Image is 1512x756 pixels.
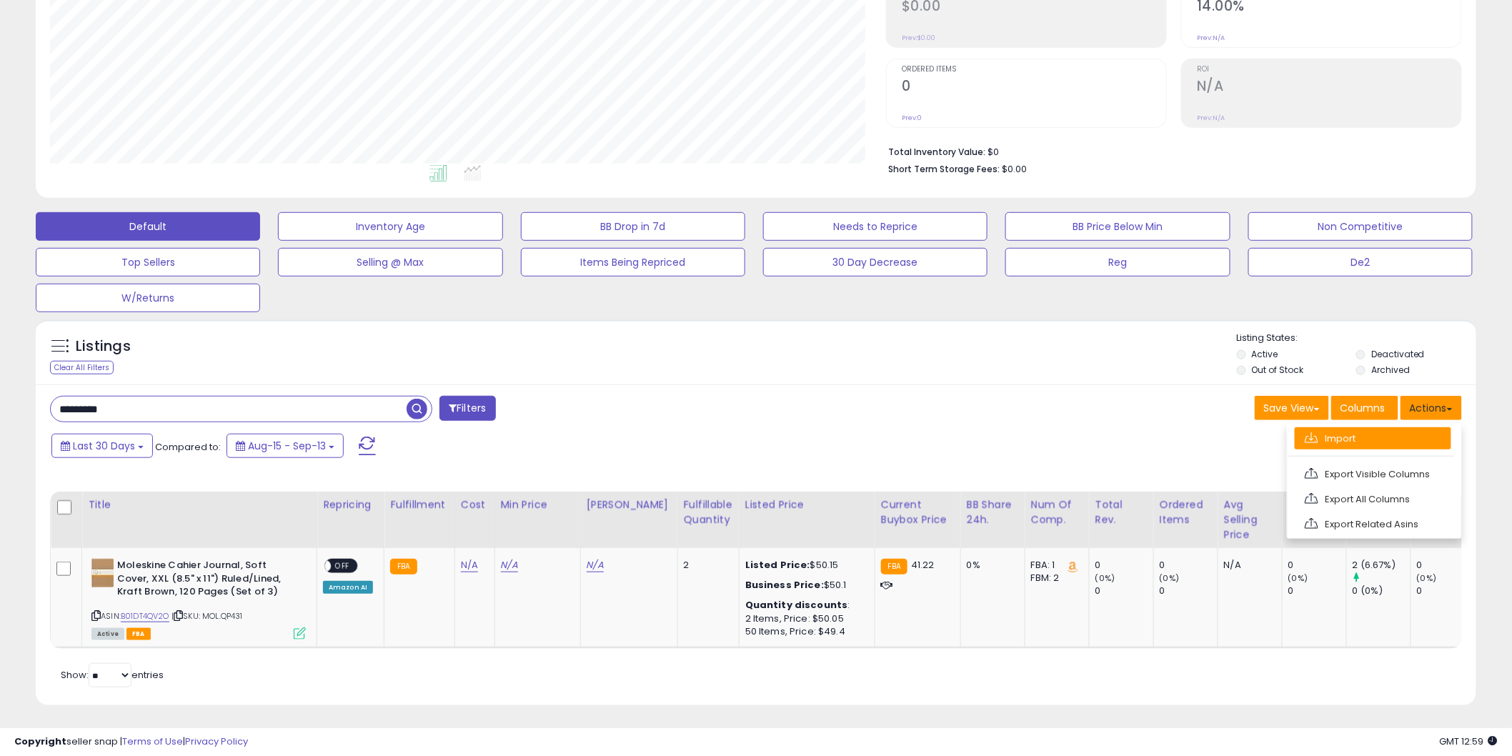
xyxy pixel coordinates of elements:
button: Selling @ Max [278,248,502,277]
a: B01DT4QV2O [121,610,169,622]
a: N/A [501,558,518,572]
div: Fulfillment [390,497,448,512]
span: Aug-15 - Sep-13 [248,439,326,453]
a: N/A [587,558,604,572]
small: Prev: 0 [902,114,922,122]
div: $50.1 [745,579,864,592]
div: Num of Comp. [1031,497,1083,527]
button: Top Sellers [36,248,260,277]
a: Export Visible Columns [1295,463,1451,485]
button: Filters [439,396,495,421]
div: Fulfillable Quantity [684,497,733,527]
b: Listed Price: [745,558,810,572]
div: ASIN: [91,559,306,638]
div: FBA: 1 [1031,559,1078,572]
a: N/A [461,558,478,572]
div: Ordered Items [1160,497,1212,527]
button: De2 [1248,248,1473,277]
span: Ordered Items [902,66,1166,74]
div: $50.15 [745,559,864,572]
div: 0 [1288,585,1346,597]
span: 2025-10-14 12:59 GMT [1440,735,1498,748]
label: Active [1252,348,1278,360]
a: Export Related Asins [1295,513,1451,535]
li: $0 [888,142,1451,159]
b: Quantity discounts [745,598,848,612]
span: OFF [331,560,354,572]
div: N/A [1224,559,1271,572]
div: Current Buybox Price [881,497,955,527]
div: 2 Items, Price: $50.05 [745,612,864,625]
label: Deactivated [1371,348,1425,360]
a: Import [1295,427,1451,449]
button: Default [36,212,260,241]
div: Min Price [501,497,575,512]
button: Non Competitive [1248,212,1473,241]
span: 41.22 [911,558,935,572]
div: Clear All Filters [50,361,114,374]
div: 0 [1095,559,1153,572]
strong: Copyright [14,735,66,748]
button: Reg [1005,248,1230,277]
span: Last 30 Days [73,439,135,453]
button: Needs to Reprice [763,212,988,241]
div: Title [88,497,311,512]
small: Prev: N/A [1197,114,1225,122]
h5: Listings [76,337,131,357]
a: Privacy Policy [185,735,248,748]
small: Prev: N/A [1197,34,1225,42]
div: FBM: 2 [1031,572,1078,585]
div: BB Share 24h. [967,497,1019,527]
button: BB Drop in 7d [521,212,745,241]
small: FBA [881,559,907,575]
button: Last 30 Days [51,434,153,458]
small: (0%) [1160,572,1180,584]
button: W/Returns [36,284,260,312]
div: : [745,599,864,612]
b: Moleskine Cahier Journal, Soft Cover, XXL (8.5" x 11") Ruled/Lined, Kraft Brown, 120 Pages (Set o... [117,559,291,602]
small: FBA [390,559,417,575]
div: 0% [967,559,1014,572]
small: Days In Stock. [1353,527,1361,540]
div: 2 (6.67%) [1353,559,1411,572]
div: 0 [1095,585,1153,597]
div: 50 Items, Price: $49.4 [745,625,864,638]
small: Prev: $0.00 [902,34,935,42]
div: Repricing [323,497,378,512]
span: Show: entries [61,668,164,682]
div: Total Rev. [1095,497,1148,527]
div: 0 (0%) [1353,585,1411,597]
span: | SKU: MOL.QP431 [171,610,243,622]
button: Save View [1255,396,1329,420]
img: 31TBBE+CtHL._SL40_.jpg [91,559,114,587]
span: Columns [1341,401,1386,415]
div: 2 [684,559,728,572]
span: Compared to: [155,440,221,454]
label: Archived [1371,364,1410,376]
b: Short Term Storage Fees: [888,163,1000,175]
div: seller snap | | [14,735,248,749]
small: (0%) [1417,572,1437,584]
button: BB Price Below Min [1005,212,1230,241]
small: (0%) [1095,572,1115,584]
h2: N/A [1197,78,1461,97]
button: Actions [1401,396,1462,420]
span: $0.00 [1002,162,1027,176]
a: Export All Columns [1295,488,1451,510]
div: [PERSON_NAME] [587,497,672,512]
span: ROI [1197,66,1461,74]
span: All listings currently available for purchase on Amazon [91,628,124,640]
div: 0 [1417,585,1475,597]
span: FBA [126,628,151,640]
div: 0 [1160,585,1218,597]
b: Total Inventory Value: [888,146,985,158]
button: 30 Day Decrease [763,248,988,277]
div: Amazon AI [323,581,373,594]
div: Cost [461,497,489,512]
h2: 0 [902,78,1166,97]
b: Business Price: [745,578,824,592]
div: Listed Price [745,497,869,512]
p: Listing States: [1237,332,1476,345]
button: Aug-15 - Sep-13 [227,434,344,458]
div: 0 [1417,559,1475,572]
